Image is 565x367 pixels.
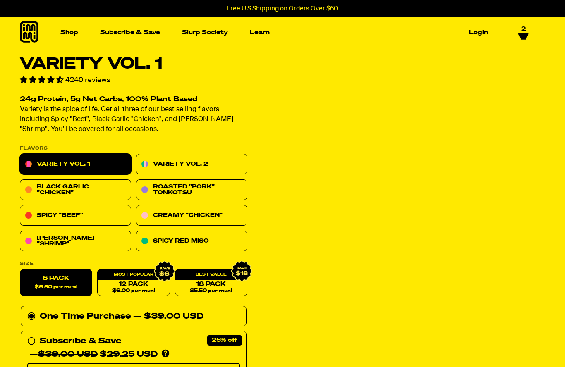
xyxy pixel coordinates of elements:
h1: Variety Vol. 1 [20,56,247,72]
a: [PERSON_NAME] "Shrimp" [20,231,131,252]
p: Flavors [20,146,247,151]
a: Variety Vol. 1 [20,154,131,175]
del: $39.00 USD [38,350,98,359]
a: Login [466,26,491,39]
label: 6 Pack [20,269,92,296]
a: Learn [247,26,273,39]
nav: Main navigation [57,17,491,48]
h2: 24g Protein, 5g Net Carbs, 100% Plant Based [20,96,247,103]
a: 18 Pack$5.50 per meal [175,269,247,296]
a: Creamy "Chicken" [136,205,247,226]
div: — $39.00 USD [133,310,203,323]
a: Slurp Society [179,26,231,39]
p: Variety is the spice of life. Get all three of our best selling flavors including Spicy "Beef", B... [20,105,247,135]
span: 4240 reviews [65,76,110,84]
a: Spicy "Beef" [20,205,131,226]
a: Shop [57,26,81,39]
a: Subscribe & Save [97,26,163,39]
a: 2 [518,23,529,37]
span: $6.50 per meal [35,285,77,290]
a: Spicy Red Miso [136,231,247,252]
div: One Time Purchase [27,310,240,323]
label: Size [20,262,247,266]
a: Black Garlic "Chicken" [20,180,131,200]
a: Variety Vol. 2 [136,154,247,175]
span: 2 [521,23,526,30]
a: Roasted "Pork" Tonkotsu [136,180,247,200]
div: Subscribe & Save [40,335,121,348]
p: Free U.S Shipping on Orders Over $60 [227,5,338,12]
span: $6.00 per meal [112,288,155,294]
span: $5.50 per meal [190,288,232,294]
div: — $29.25 USD [30,348,158,361]
span: 4.55 stars [20,76,65,84]
a: 12 Pack$6.00 per meal [97,269,170,296]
